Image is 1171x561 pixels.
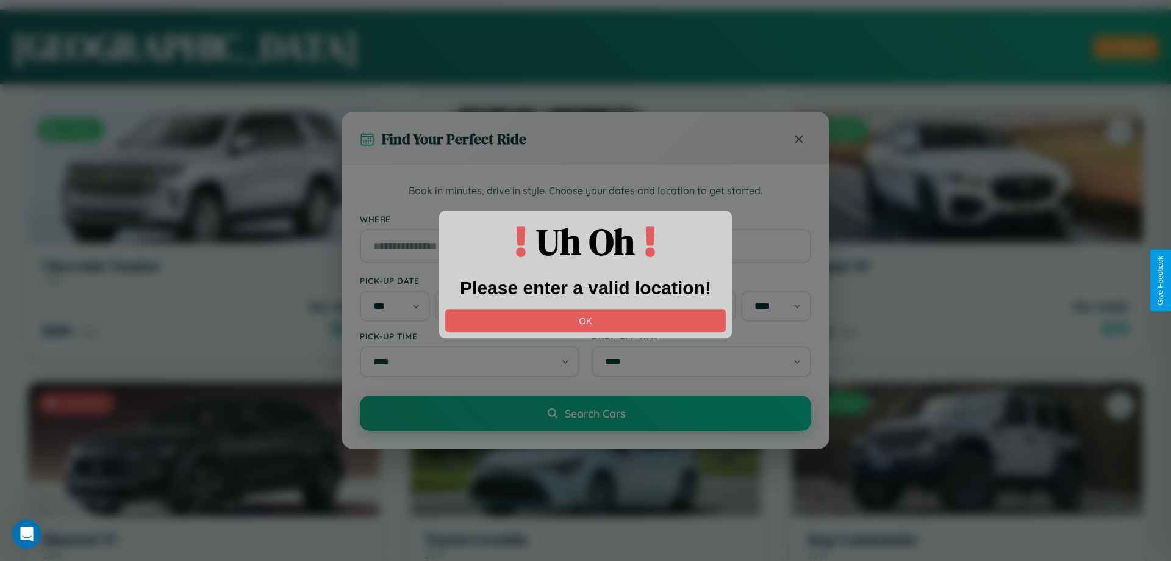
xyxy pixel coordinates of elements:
[592,331,811,341] label: Drop-off Time
[382,129,526,149] h3: Find Your Perfect Ride
[360,275,579,286] label: Pick-up Date
[360,183,811,199] p: Book in minutes, drive in style. Choose your dates and location to get started.
[592,275,811,286] label: Drop-off Date
[565,407,625,420] span: Search Cars
[360,331,579,341] label: Pick-up Time
[360,214,811,224] label: Where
